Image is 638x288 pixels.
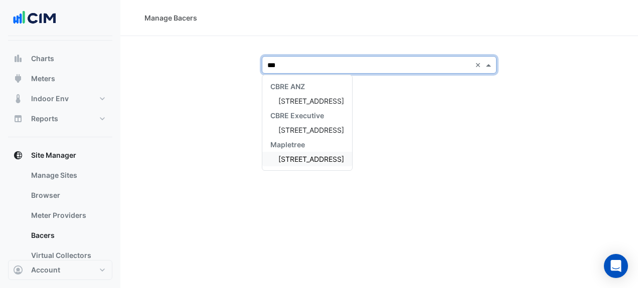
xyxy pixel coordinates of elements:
app-icon: Meters [13,74,23,84]
a: Bacers [23,225,112,245]
button: Account [8,260,112,280]
a: Manage Sites [23,165,112,185]
div: Options List [262,75,352,170]
span: [STREET_ADDRESS] [278,126,344,134]
span: Account [31,265,60,275]
span: Site Manager [31,150,76,160]
img: Company Logo [12,8,57,28]
span: Meters [31,74,55,84]
app-icon: Charts [13,54,23,64]
a: Virtual Collectors [23,245,112,265]
span: [STREET_ADDRESS] [278,97,344,105]
a: Browser [23,185,112,205]
button: Site Manager [8,145,112,165]
span: [STREET_ADDRESS] [278,155,344,163]
span: CBRE Executive [270,111,324,120]
span: Indoor Env [31,94,69,104]
a: Meter Providers [23,205,112,225]
div: Open Intercom Messenger [604,254,628,278]
button: Charts [8,49,112,69]
app-icon: Reports [13,114,23,124]
span: CBRE ANZ [270,82,305,91]
button: Reports [8,109,112,129]
button: Meters [8,69,112,89]
span: Clear [475,60,484,70]
app-icon: Site Manager [13,150,23,160]
span: Mapletree [270,140,305,149]
span: Charts [31,54,54,64]
app-icon: Indoor Env [13,94,23,104]
div: Manage Bacers [144,13,197,23]
button: Indoor Env [8,89,112,109]
span: Reports [31,114,58,124]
